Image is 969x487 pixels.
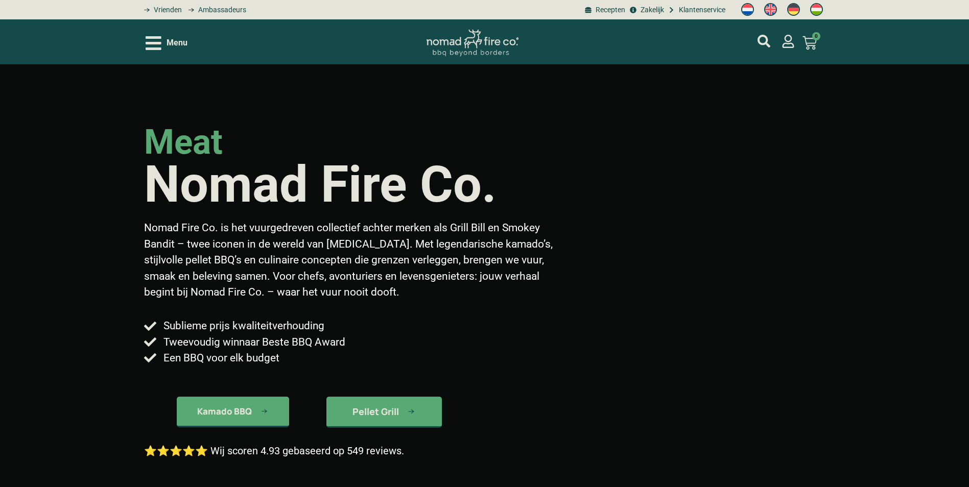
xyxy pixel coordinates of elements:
[741,3,754,16] img: Nederlands
[628,5,664,15] a: grill bill zakeljk
[805,1,828,19] a: Switch to Hongaars
[764,3,777,16] img: Engels
[782,35,795,48] a: mijn account
[667,5,725,15] a: grill bill klantenservice
[676,5,725,15] span: Klantenservice
[144,220,559,301] p: Nomad Fire Co. is het vuurgedreven collectief achter merken als Grill Bill en Smokey Bandit – twe...
[144,443,404,458] p: ⭐⭐⭐⭐⭐ Wij scoren 4.93 gebaseerd op 549 reviews.
[140,5,182,15] a: grill bill vrienden
[593,5,625,15] span: Recepten
[184,5,246,15] a: grill bill ambassadors
[161,350,279,366] span: Een BBQ voor elk budget
[638,5,664,15] span: Zakelijk
[144,159,497,210] h1: Nomad Fire Co.
[427,30,518,57] img: Nomad Logo
[759,1,782,19] a: Switch to Engels
[812,32,820,40] span: 0
[196,5,246,15] span: Ambassadeurs
[758,35,770,47] a: mijn account
[197,407,252,416] span: Kamado BBQ
[151,5,182,15] span: Vrienden
[161,318,324,334] span: Sublieme prijs kwaliteitverhouding
[810,3,823,16] img: Hongaars
[352,407,399,416] span: Pellet Grill
[782,1,805,19] a: Switch to Duits
[326,397,442,428] a: kamado bbq
[161,334,345,350] span: Tweevoudig winnaar Beste BBQ Award
[790,30,829,56] a: 0
[146,34,187,52] div: Open/Close Menu
[167,37,187,49] span: Menu
[787,3,800,16] img: Duits
[177,397,289,427] a: kamado bbq
[144,125,223,159] h2: meat
[583,5,625,15] a: BBQ recepten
